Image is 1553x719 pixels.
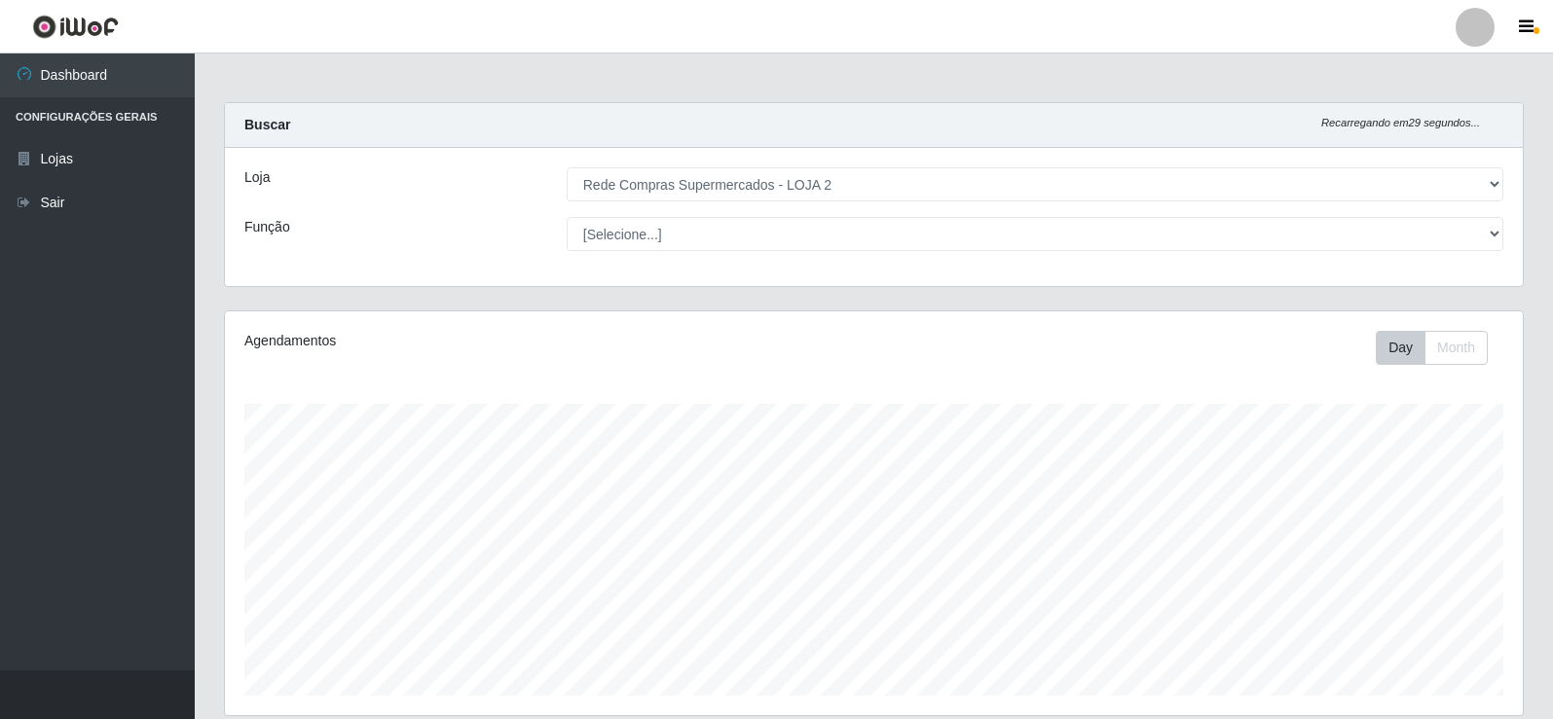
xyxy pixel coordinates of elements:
[1424,331,1488,365] button: Month
[244,217,290,237] label: Função
[1376,331,1503,365] div: Toolbar with button groups
[244,167,270,188] label: Loja
[1376,331,1425,365] button: Day
[244,331,752,351] div: Agendamentos
[244,117,290,132] strong: Buscar
[1376,331,1488,365] div: First group
[32,15,119,39] img: CoreUI Logo
[1321,117,1480,128] i: Recarregando em 29 segundos...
